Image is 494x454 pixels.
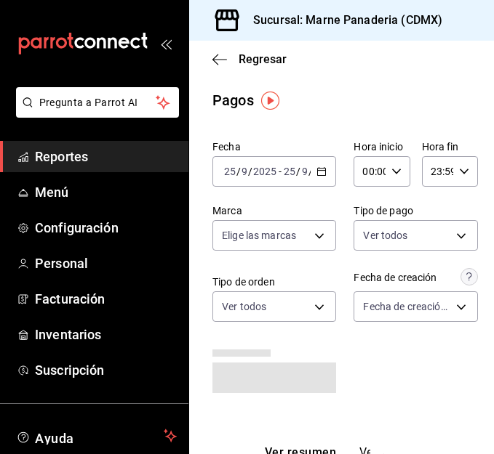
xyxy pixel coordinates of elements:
span: / [308,166,313,177]
span: Regresar [239,52,287,66]
span: Ayuda [35,427,158,445]
span: Reportes [35,147,177,166]
label: Marca [212,206,336,216]
input: ---- [252,166,277,177]
span: Suscripción [35,360,177,380]
span: Inventarios [35,325,177,344]
h3: Sucursal: Marne Panaderia (CDMX) [242,12,442,29]
img: Tooltip marker [261,92,279,110]
label: Hora inicio [354,142,410,152]
span: Ver todos [363,228,407,243]
input: -- [241,166,248,177]
span: Fecha de creación de orden [363,299,450,314]
input: -- [301,166,308,177]
span: Elige las marcas [222,228,296,243]
span: Personal [35,254,177,273]
span: Menú [35,182,177,202]
label: Tipo de orden [212,277,336,287]
label: Fecha [212,142,336,152]
span: Configuración [35,218,177,238]
button: Regresar [212,52,287,66]
span: Ver todos [222,299,266,314]
span: Pregunta a Parrot AI [39,95,156,110]
div: Pagos [212,89,254,111]
a: Pregunta a Parrot AI [10,105,179,121]
span: / [248,166,252,177]
input: -- [223,166,236,177]
span: Facturación [35,289,177,309]
div: Fecha de creación [354,270,437,285]
span: / [296,166,300,177]
input: -- [283,166,296,177]
span: - [279,166,282,177]
button: Pregunta a Parrot AI [16,87,179,118]
label: Tipo de pago [354,206,477,216]
label: Hora fin [422,142,478,152]
span: / [236,166,241,177]
button: open_drawer_menu [160,38,172,49]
